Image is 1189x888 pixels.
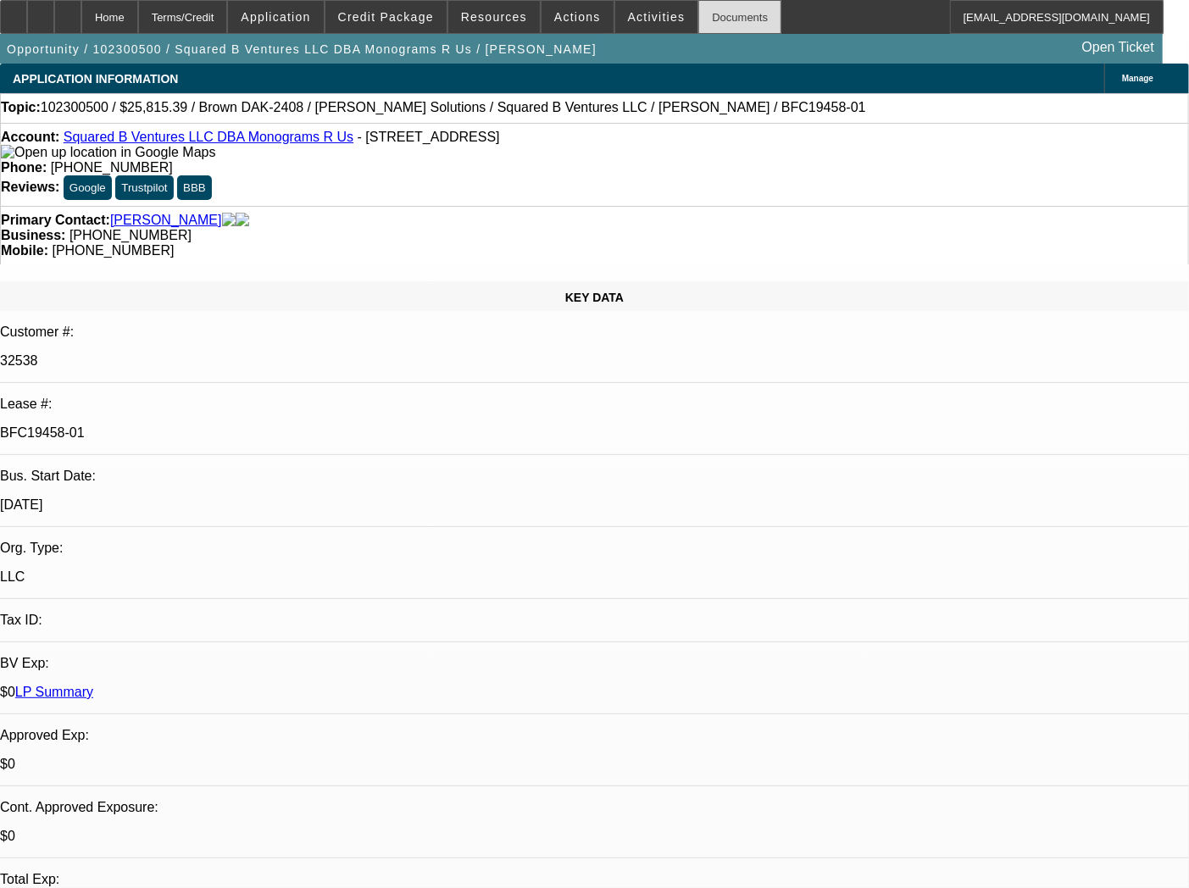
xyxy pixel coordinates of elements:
[542,1,614,33] button: Actions
[177,175,212,200] button: BBB
[41,100,866,115] span: 102300500 / $25,815.39 / Brown DAK-2408 / [PERSON_NAME] Solutions / Squared B Ventures LLC / [PER...
[325,1,447,33] button: Credit Package
[115,175,173,200] button: Trustpilot
[554,10,601,24] span: Actions
[1075,33,1161,62] a: Open Ticket
[222,213,236,228] img: facebook-icon.png
[236,213,249,228] img: linkedin-icon.png
[1,160,47,175] strong: Phone:
[615,1,698,33] button: Activities
[1,213,110,228] strong: Primary Contact:
[1122,74,1153,83] span: Manage
[110,213,222,228] a: [PERSON_NAME]
[64,175,112,200] button: Google
[1,100,41,115] strong: Topic:
[1,243,48,258] strong: Mobile:
[358,130,500,144] span: - [STREET_ADDRESS]
[1,145,215,160] img: Open up location in Google Maps
[15,685,93,699] a: LP Summary
[1,145,215,159] a: View Google Maps
[51,160,173,175] span: [PHONE_NUMBER]
[1,130,59,144] strong: Account:
[228,1,323,33] button: Application
[64,130,353,144] a: Squared B Ventures LLC DBA Monograms R Us
[565,291,624,304] span: KEY DATA
[241,10,310,24] span: Application
[1,228,65,242] strong: Business:
[448,1,540,33] button: Resources
[461,10,527,24] span: Resources
[7,42,597,56] span: Opportunity / 102300500 / Squared B Ventures LLC DBA Monograms R Us / [PERSON_NAME]
[338,10,434,24] span: Credit Package
[13,72,178,86] span: APPLICATION INFORMATION
[52,243,174,258] span: [PHONE_NUMBER]
[69,228,192,242] span: [PHONE_NUMBER]
[628,10,686,24] span: Activities
[1,180,59,194] strong: Reviews:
